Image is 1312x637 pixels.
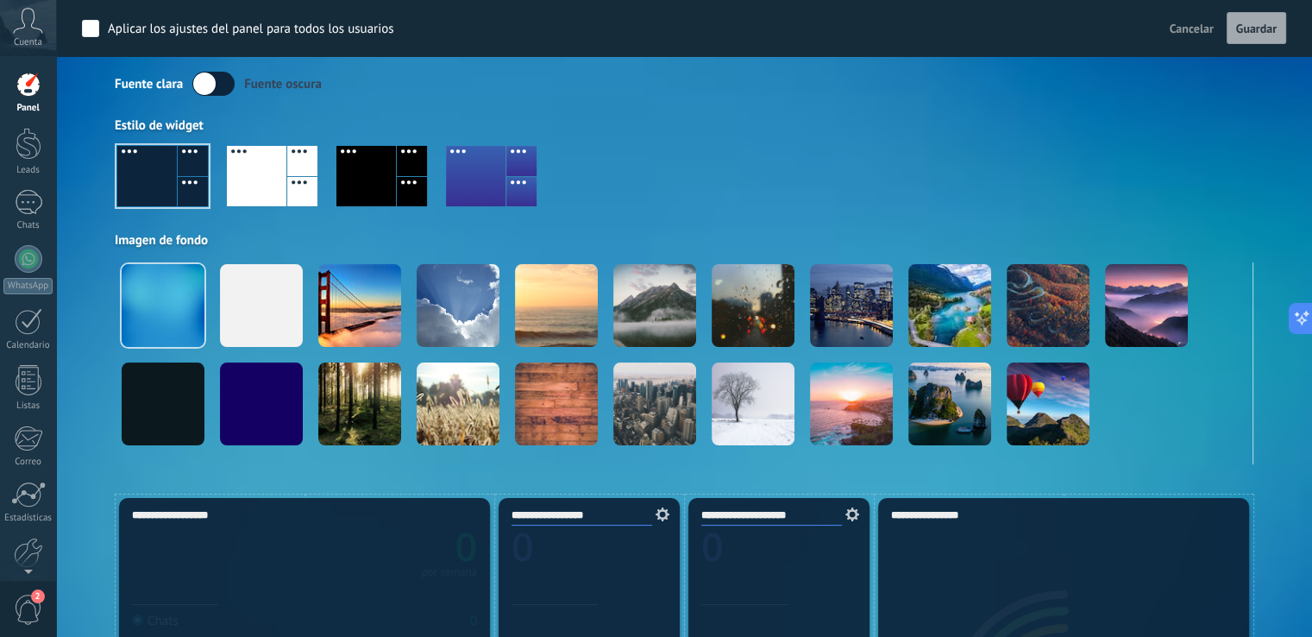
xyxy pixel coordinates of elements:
[1163,16,1221,41] button: Cancelar
[108,21,394,38] div: Aplicar los ajustes del panel para todos los usuarios
[3,165,53,176] div: Leads
[244,76,322,92] div: Fuente oscura
[1236,22,1277,35] span: Guardar
[3,103,53,114] div: Panel
[115,76,183,92] div: Fuente clara
[1170,21,1214,36] span: Cancelar
[115,232,1253,249] div: Imagen de fondo
[3,220,53,231] div: Chats
[3,278,53,294] div: WhatsApp
[3,340,53,351] div: Calendario
[3,513,53,524] div: Estadísticas
[115,117,1253,134] div: Estilo de widget
[1227,12,1286,45] button: Guardar
[3,457,53,468] div: Correo
[3,400,53,412] div: Listas
[14,37,42,48] span: Cuenta
[31,590,45,603] span: 2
